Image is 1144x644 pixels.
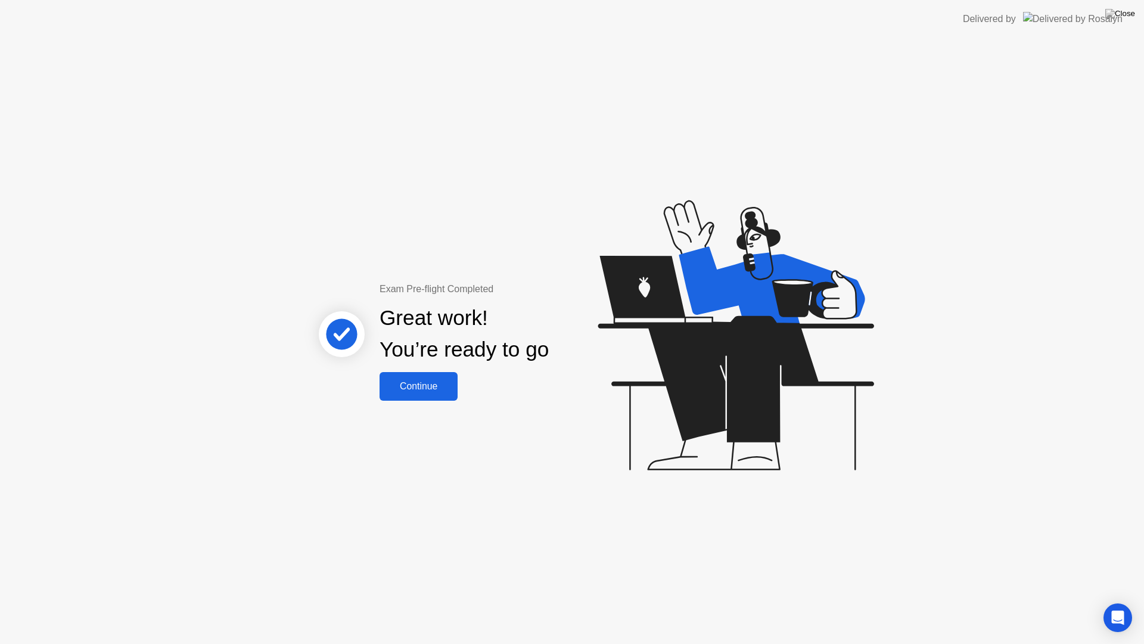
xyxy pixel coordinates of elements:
button: Continue [380,372,458,401]
img: Close [1105,9,1135,18]
div: Great work! You’re ready to go [380,302,549,366]
div: Continue [383,381,454,392]
div: Open Intercom Messenger [1103,603,1132,632]
img: Delivered by Rosalyn [1023,12,1123,26]
div: Exam Pre-flight Completed [380,282,626,296]
div: Delivered by [963,12,1016,26]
